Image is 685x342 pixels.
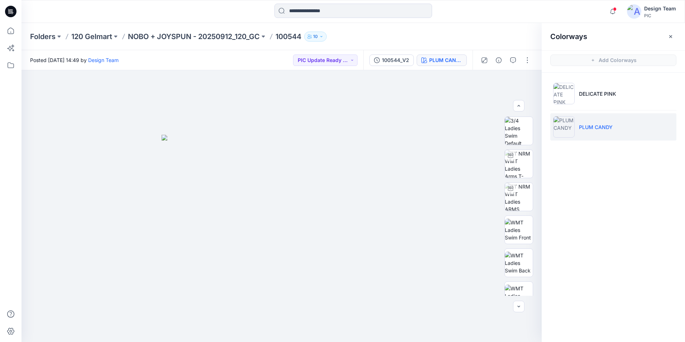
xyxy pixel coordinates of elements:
[276,32,301,42] p: 100544
[505,183,533,211] img: TT NRM WMT Ladies ARMS DOWN
[505,252,533,274] img: WMT Ladies Swim Back
[128,32,260,42] a: NOBO + JOYSPUN - 20250912_120_GC
[30,56,119,64] span: Posted [DATE] 14:49 by
[505,150,533,178] img: TT NRM WMT Ladies Arms T-POSE
[579,123,613,131] p: PLUM CANDY
[369,54,414,66] button: 100544_V2
[553,116,575,138] img: PLUM CANDY
[304,32,327,42] button: 10
[88,57,119,63] a: Design Team
[505,219,533,241] img: WMT Ladies Swim Front
[550,32,587,41] h2: Colorways
[30,32,56,42] a: Folders
[382,56,409,64] div: 100544_V2
[627,4,641,19] img: avatar
[71,32,112,42] a: 120 Gelmart
[553,83,575,104] img: DELICATE PINK
[579,90,616,98] p: DELICATE PINK
[644,13,676,18] div: PIC
[493,54,504,66] button: Details
[429,56,462,64] div: PLUM CANDY
[313,33,318,41] p: 10
[505,117,533,145] img: 3/4 Ladies Swim Default
[505,285,533,307] img: WMT Ladies Swim Left
[417,54,467,66] button: PLUM CANDY
[162,135,402,342] img: eyJhbGciOiJIUzI1NiIsImtpZCI6IjAiLCJzbHQiOiJzZXMiLCJ0eXAiOiJKV1QifQ.eyJkYXRhIjp7InR5cGUiOiJzdG9yYW...
[644,4,676,13] div: Design Team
